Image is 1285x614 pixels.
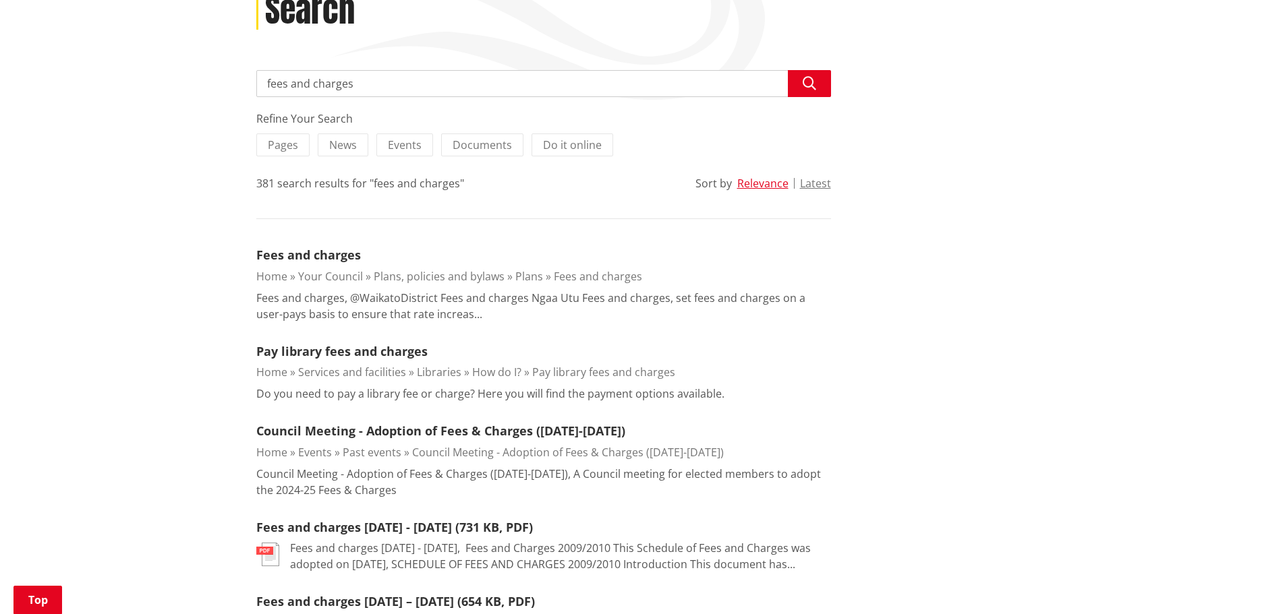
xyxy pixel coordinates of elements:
a: Plans [515,269,543,284]
a: Council Meeting - Adoption of Fees & Charges ([DATE]-[DATE]) [412,445,724,460]
a: Home [256,445,287,460]
a: Home [256,269,287,284]
div: 381 search results for "fees and charges" [256,175,464,191]
button: Latest [800,177,831,189]
a: Top [13,586,62,614]
a: Your Council [298,269,363,284]
a: Plans, policies and bylaws [374,269,505,284]
span: Do it online [543,137,602,152]
a: Council Meeting - Adoption of Fees & Charges ([DATE]-[DATE]) [256,423,625,439]
a: Fees and charges [554,269,642,284]
a: Fees and charges [DATE] – [DATE] (654 KB, PDF) [256,593,535,609]
img: document-pdf.svg [256,543,279,566]
div: Refine Your Search [256,111,831,127]
a: Pay library fees and charges [256,343,428,359]
a: Events [298,445,332,460]
iframe: Messenger Launcher [1223,557,1272,606]
a: Libraries [417,365,461,379]
span: Events [388,137,422,152]
div: Sort by [695,175,732,191]
span: Pages [268,137,298,152]
a: How do I? [472,365,521,379]
a: Fees and charges [DATE] - [DATE] (731 KB, PDF) [256,519,533,535]
span: News [329,137,357,152]
p: Do you need to pay a library fee or charge? Here you will find the payment options available. [256,386,724,402]
a: Fees and charges [256,247,361,263]
a: Past events [343,445,401,460]
p: Fees and charges [DATE] - [DATE], ﻿ Fees and Charges 2009/2010 This Schedule of Fees and Charges ... [290,540,831,572]
p: Council Meeting - Adoption of Fees & Charges ([DATE]-[DATE]), A Council meeting for elected membe... [256,466,831,498]
a: Services and facilities [298,365,406,379]
input: Search input [256,70,831,97]
a: Pay library fees and charges [532,365,675,379]
button: Relevance [737,177,789,189]
a: Home [256,365,287,379]
span: Documents [453,137,512,152]
p: Fees and charges, @WaikatoDistrict Fees and charges Ngaa Utu Fees and charges, set fees and charg... [256,290,831,322]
